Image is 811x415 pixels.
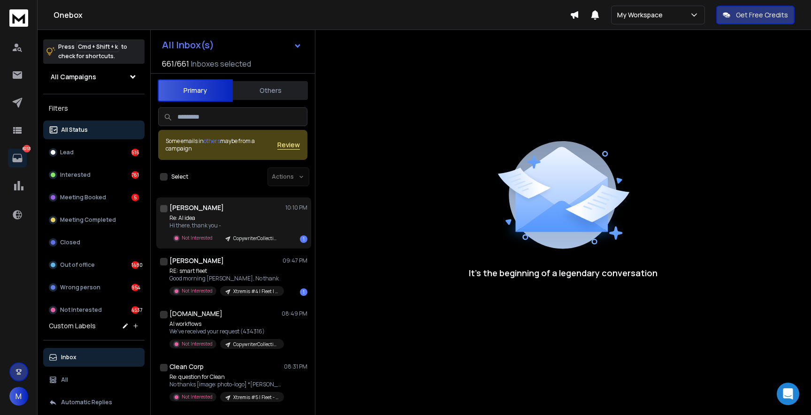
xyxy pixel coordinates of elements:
[233,341,278,348] p: CopywriterCollective #3 | AI offer | [GEOGRAPHIC_DATA]
[131,194,139,201] div: 5
[60,261,95,269] p: Out of office
[131,306,139,314] div: 4537
[300,288,307,296] div: 1
[131,261,139,269] div: 1480
[131,284,139,291] div: 954
[162,40,214,50] h1: All Inbox(s)
[9,387,28,406] button: M
[277,140,300,150] button: Review
[736,10,788,20] p: Get Free Credits
[169,381,282,388] p: No thanks [image: photo-logo] *[PERSON_NAME]
[43,121,145,139] button: All Status
[43,143,145,162] button: Lead516
[169,222,282,229] p: Hi there, thank you -
[158,79,233,102] button: Primary
[171,173,188,181] label: Select
[43,211,145,229] button: Meeting Completed
[60,239,80,246] p: Closed
[283,257,307,264] p: 09:47 PM
[169,362,204,371] h1: Clean Corp
[162,58,189,69] span: 661 / 661
[43,278,145,297] button: Wrong person954
[43,348,145,367] button: Inbox
[169,373,282,381] p: Re: question for Clean
[169,203,224,212] h1: [PERSON_NAME]
[8,149,27,167] a: 8253
[43,68,145,86] button: All Campaigns
[131,171,139,179] div: 761
[169,320,282,328] p: AI workflows
[43,393,145,412] button: Automatic Replies
[51,72,96,82] h1: All Campaigns
[43,370,145,389] button: All
[61,354,77,361] p: Inbox
[182,340,213,347] p: Not Interested
[60,171,91,179] p: Interested
[169,256,224,265] h1: [PERSON_NAME]
[43,166,145,184] button: Interested761
[60,149,74,156] p: Lead
[300,235,307,243] div: 1
[131,149,139,156] div: 516
[154,36,309,54] button: All Inbox(s)
[617,10,666,20] p: My Workspace
[58,42,127,61] p: Press to check for shortcuts.
[182,287,213,294] p: Not Interested
[233,288,278,295] p: Xtremis #4 | Fleet | America
[285,204,307,211] p: 10:10 PM
[43,102,145,115] h3: Filters
[61,399,112,406] p: Automatic Replies
[233,80,308,101] button: Others
[61,126,88,134] p: All Status
[716,6,795,24] button: Get Free Credits
[77,41,119,52] span: Cmd + Shift + k
[777,383,799,405] div: Open Intercom Messenger
[282,310,307,317] p: 08:49 PM
[169,328,282,335] p: We've received your request (434316)
[54,9,570,21] h1: Onebox
[61,376,68,384] p: All
[43,188,145,207] button: Meeting Booked5
[191,58,251,69] h3: Inboxes selected
[49,321,96,331] h3: Custom Labels
[169,309,222,318] h1: [DOMAIN_NAME]
[169,214,282,222] p: Re: AI idea
[43,233,145,252] button: Closed
[169,275,282,282] p: Good morning [PERSON_NAME], No thank
[23,145,31,152] p: 8253
[43,301,145,319] button: Not Interested4537
[182,234,213,241] p: Not Interested
[60,306,102,314] p: Not Interested
[233,394,278,401] p: Xtremis #5 | Fleet - Smaller Home services | [GEOGRAPHIC_DATA]
[469,266,658,279] p: It’s the beginning of a legendary conversation
[43,256,145,274] button: Out of office1480
[182,393,213,400] p: Not Interested
[9,9,28,27] img: logo
[60,216,116,224] p: Meeting Completed
[60,194,106,201] p: Meeting Booked
[60,284,100,291] p: Wrong person
[169,267,282,275] p: RE: smart fleet
[284,363,307,370] p: 08:31 PM
[204,137,220,145] span: others
[166,137,277,152] div: Some emails in maybe from a campaign
[233,235,278,242] p: CopywriterCollective #3 | AI offer | [GEOGRAPHIC_DATA]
